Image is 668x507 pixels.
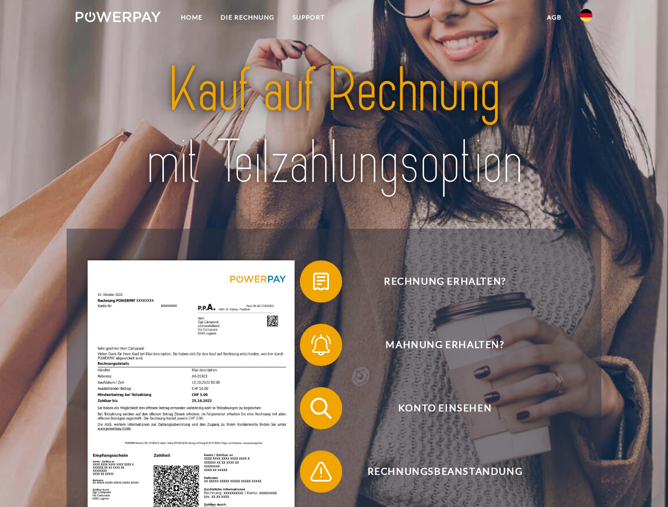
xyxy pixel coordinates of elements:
img: qb_warning.svg [308,458,334,485]
img: logo-powerpay-white.svg [76,12,161,22]
img: qb_bill.svg [308,268,334,295]
button: Rechnung erhalten? [300,260,575,303]
button: Rechnungsbeanstandung [300,450,575,493]
a: agb [538,8,571,27]
iframe: Button to launch messaging window [626,465,660,499]
a: Home [172,8,212,27]
span: Rechnungsbeanstandung [315,450,574,493]
img: de [580,9,592,22]
a: DIE RECHNUNG [212,8,283,27]
button: Konto einsehen [300,387,575,429]
span: Konto einsehen [315,387,574,429]
img: qb_bell.svg [308,332,334,358]
a: SUPPORT [283,8,334,27]
span: Rechnung erhalten? [315,260,574,303]
span: Mahnung erhalten? [315,324,574,366]
img: title-powerpay_de.svg [101,51,567,202]
img: qb_search.svg [308,395,334,421]
button: Mahnung erhalten? [300,324,575,366]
